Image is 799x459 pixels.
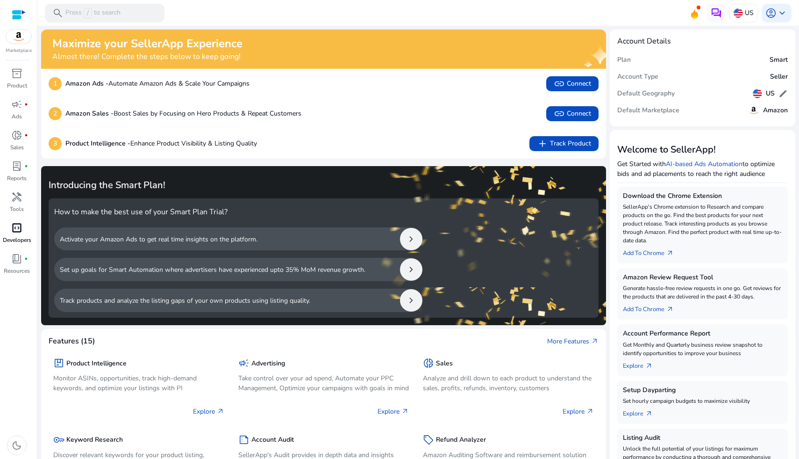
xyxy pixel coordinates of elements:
span: arrow_outward [645,362,653,370]
p: Automate Amazon Ads & Scale Your Campaigns [65,79,250,88]
h5: Plan [617,56,631,64]
h5: Seller [770,73,788,81]
p: Explore [563,407,594,416]
span: arrow_outward [586,408,594,415]
span: chevron_right [406,233,417,245]
a: Add To Chrome [623,245,681,258]
a: AI-based Ads Automation [666,160,742,168]
p: Set up goals for Smart Automation where advertisers have experienced upto 35% MoM revenue growth. [60,265,365,275]
h5: Default Marketplace [617,107,679,115]
h3: Welcome to SellerApp! [617,144,788,155]
p: Ads [12,112,22,121]
h4: Features (15) [49,337,95,346]
p: 1 [49,77,62,90]
span: arrow_outward [217,408,224,415]
p: Explore [378,407,409,416]
p: Resources [4,267,30,275]
h5: Sales [436,360,453,368]
span: dark_mode [11,440,22,451]
span: fiber_manual_record [24,102,28,106]
p: Enhance Product Visibility & Listing Quality [65,138,257,148]
span: chevron_right [406,264,417,275]
span: lab_profile [11,160,22,172]
button: linkConnect [546,106,599,121]
h5: Amazon Review Request Tool [623,274,783,282]
span: account_circle [765,7,777,19]
span: fiber_manual_record [24,164,28,168]
h5: Listing Audit [623,434,783,442]
a: More Featuresarrow_outward [547,336,599,346]
h5: Download the Chrome Extension [623,192,783,200]
h4: Almost there! Complete the steps below to keep going! [52,52,243,61]
h2: Maximize your SellerApp Experience [52,37,243,51]
p: Product [7,81,27,90]
p: Get Monthly and Quarterly business review snapshot to identify opportunities to improve your busi... [623,341,783,357]
p: Get Started with to optimize bids and ad placements to reach the right audience [617,159,788,179]
img: amazon.svg [6,29,31,44]
p: Analyze and drill down to each product to understand the sales, profits, refunds, inventory, cust... [423,373,594,393]
span: Connect [554,108,591,119]
img: us.svg [753,89,762,98]
span: donut_small [11,130,22,141]
span: arrow_outward [401,408,409,415]
span: arrow_outward [591,337,599,345]
h5: Setup Dayparting [623,386,783,394]
span: campaign [11,99,22,110]
p: Developers [3,236,31,244]
span: arrow_outward [666,306,674,313]
h5: Keyword Research [66,436,123,444]
p: 3 [49,137,62,150]
p: Track products and analyze the listing gaps of your own products using listing quality. [60,296,310,306]
a: Add To Chrome [623,301,681,314]
span: arrow_outward [645,410,653,417]
p: Take control over your ad spend, Automate your PPC Management, Optimize your campaigns with goals... [238,373,409,393]
p: Reports [7,174,27,182]
span: fiber_manual_record [24,133,28,137]
p: Marketplace [6,47,32,54]
span: donut_small [423,357,434,369]
button: linkConnect [546,76,599,91]
span: sell [423,434,434,445]
p: Monitor ASINs, opportunities, track high-demand keywords, and optimize your listings with PI [53,373,224,393]
span: campaign [238,357,250,369]
img: us.svg [734,8,743,18]
h5: Amazon [763,107,788,115]
span: inventory_2 [11,68,22,79]
h5: US [766,90,775,98]
span: arrow_outward [666,249,674,257]
h5: Refund Analyzer [436,436,486,444]
a: Explorearrow_outward [623,357,660,371]
p: Tools [10,205,24,213]
span: handyman [11,191,22,203]
span: chevron_right [406,295,417,306]
b: Amazon Ads - [65,79,108,88]
span: Track Product [537,138,591,149]
span: Connect [554,78,591,89]
p: SellerApp's Chrome extension to Research and compare products on the go. Find the best products f... [623,203,783,245]
span: link [554,108,565,119]
a: Explorearrow_outward [623,405,660,418]
p: 2 [49,107,62,120]
span: add [537,138,548,149]
button: addTrack Product [529,136,599,151]
span: book_4 [11,253,22,264]
h4: How to make the best use of your Smart Plan Trial? [54,208,593,217]
h5: Advertising [251,360,285,368]
span: link [554,78,565,89]
span: code_blocks [11,222,22,233]
h4: Account Details [617,37,671,46]
span: / [84,8,92,18]
p: Set hourly campaign budgets to maximize visibility [623,397,783,405]
img: amazon.svg [748,105,759,116]
p: US [745,5,754,21]
h5: Default Geography [617,90,675,98]
span: edit [778,89,788,98]
h5: Smart [770,56,788,64]
h5: Account Performance Report [623,330,783,338]
p: Sales [10,143,24,152]
span: keyboard_arrow_down [777,7,788,19]
span: package [53,357,64,369]
h3: Introducing the Smart Plan! [49,180,599,195]
b: Amazon Sales - [65,109,114,118]
b: Product Intelligence - [65,139,130,148]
